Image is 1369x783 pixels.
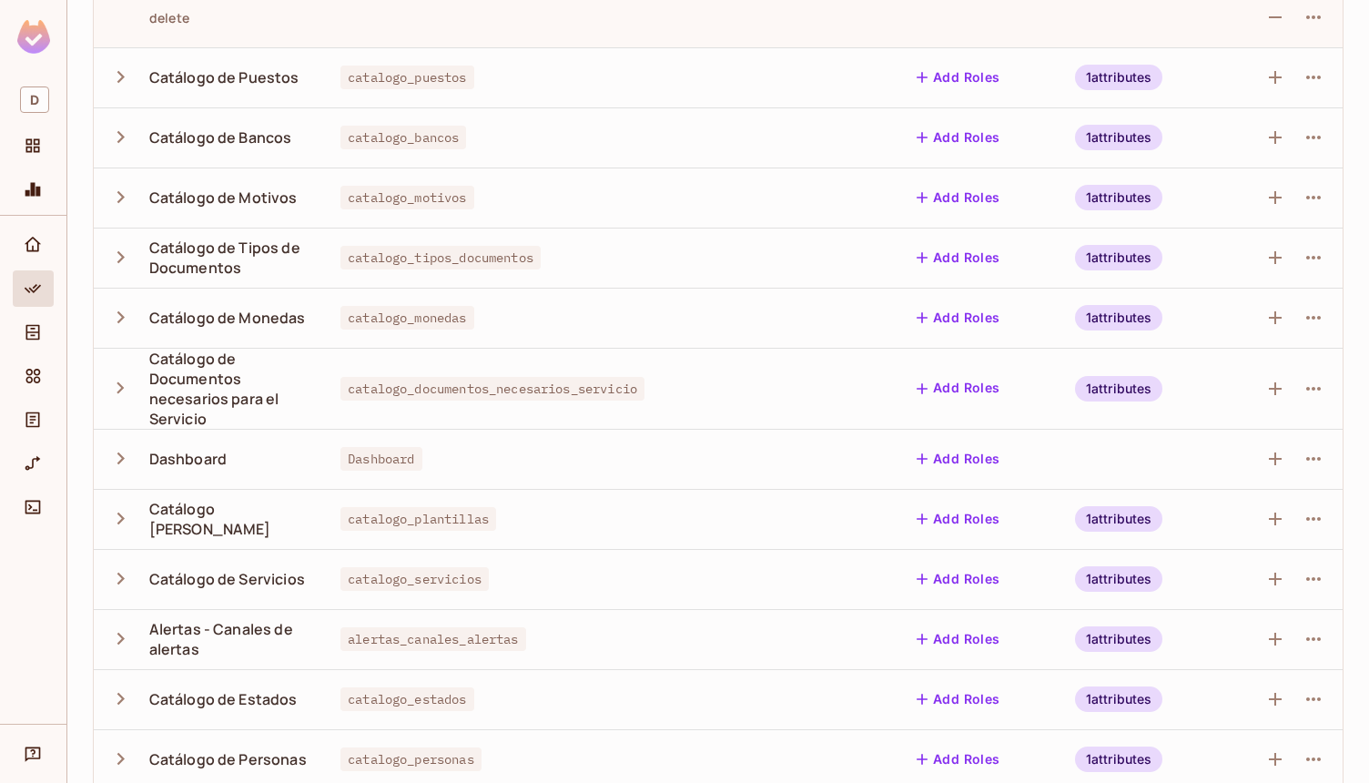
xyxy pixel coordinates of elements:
div: Catálogo de Puestos [149,67,299,87]
div: Directory [13,314,54,351]
span: catalogo_personas [340,747,482,771]
div: Catálogo de Tipos de Documentos [149,238,311,278]
div: Catálogo de Bancos [149,127,292,147]
span: catalogo_plantillas [340,507,496,531]
button: Add Roles [909,63,1008,92]
div: 1 attributes [1075,305,1163,330]
button: Add Roles [909,123,1008,152]
button: Add Roles [909,374,1008,403]
div: Alertas - Canales de alertas [149,619,311,659]
span: catalogo_monedas [340,306,473,330]
div: Catálogo de Estados [149,689,298,709]
div: 1 attributes [1075,747,1163,772]
span: catalogo_bancos [340,126,466,149]
div: Help & Updates [13,736,54,772]
button: Add Roles [909,183,1008,212]
div: Workspace: deacero.com [13,79,54,120]
div: Dashboard [149,449,227,469]
button: Add Roles [909,444,1008,473]
span: D [20,86,49,113]
div: Home [13,227,54,263]
div: Catálogo [PERSON_NAME] [149,499,311,539]
button: Add Roles [909,504,1008,534]
span: Dashboard [340,447,421,471]
span: catalogo_puestos [340,66,473,89]
div: Elements [13,358,54,394]
div: Audit Log [13,402,54,438]
img: SReyMgAAAABJRU5ErkJggg== [17,20,50,54]
button: Add Roles [909,243,1008,272]
span: alertas_canales_alertas [340,627,525,651]
div: 1 attributes [1075,566,1163,592]
span: catalogo_tipos_documentos [340,246,541,269]
div: Catálogo de Servicios [149,569,305,589]
button: Add Roles [909,745,1008,774]
div: 1 attributes [1075,376,1163,402]
div: URL Mapping [13,445,54,482]
div: 1 attributes [1075,686,1163,712]
div: Catálogo de Motivos [149,188,298,208]
span: catalogo_motivos [340,186,473,209]
div: 1 attributes [1075,506,1163,532]
span: catalogo_documentos_necesarios_servicio [340,377,644,401]
div: Catálogo de Monedas [149,308,306,328]
span: catalogo_servicios [340,567,489,591]
div: Monitoring [13,171,54,208]
div: 1 attributes [1075,626,1163,652]
div: Connect [13,489,54,525]
button: Add Roles [909,303,1008,332]
button: Add Roles [909,564,1008,594]
div: 1 attributes [1075,185,1163,210]
span: catalogo_estados [340,687,473,711]
button: Add Roles [909,685,1008,714]
div: Catálogo de Personas [149,749,307,769]
button: Add Roles [909,625,1008,654]
div: Projects [13,127,54,164]
div: Policy [13,270,54,307]
div: 1 attributes [1075,245,1163,270]
div: Catálogo de Documentos necesarios para el Servicio [149,349,311,429]
div: 1 attributes [1075,125,1163,150]
div: 1 attributes [1075,65,1163,90]
div: delete [108,9,189,26]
